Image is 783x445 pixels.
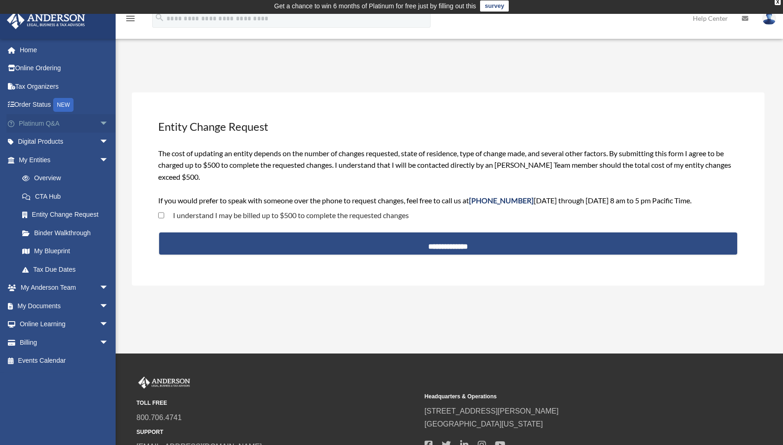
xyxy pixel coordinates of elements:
span: arrow_drop_down [99,133,118,152]
a: Home [6,41,123,59]
span: [PHONE_NUMBER] [469,196,534,205]
a: My Documentsarrow_drop_down [6,297,123,315]
div: NEW [53,98,74,112]
a: Online Ordering [6,59,123,78]
a: Binder Walkthrough [13,224,123,242]
label: I understand I may be billed up to $500 to complete the requested changes [164,212,409,219]
a: Tax Due Dates [13,260,123,279]
i: search [154,12,165,23]
span: arrow_drop_down [99,151,118,170]
a: Online Learningarrow_drop_down [6,315,123,334]
a: My Anderson Teamarrow_drop_down [6,279,123,297]
span: arrow_drop_down [99,297,118,316]
span: arrow_drop_down [99,279,118,298]
a: My Blueprint [13,242,123,261]
a: 800.706.4741 [136,414,182,421]
a: Overview [13,169,123,188]
span: arrow_drop_down [99,114,118,133]
a: survey [480,0,509,12]
span: arrow_drop_down [99,315,118,334]
span: arrow_drop_down [99,333,118,352]
span: The cost of updating an entity depends on the number of changes requested, state of residence, ty... [158,149,731,205]
a: Platinum Q&Aarrow_drop_down [6,114,123,133]
div: Get a chance to win 6 months of Platinum for free just by filling out this [274,0,476,12]
img: Anderson Advisors Platinum Portal [4,11,88,29]
a: [GEOGRAPHIC_DATA][US_STATE] [425,420,543,428]
h3: Entity Change Request [157,118,740,135]
img: Anderson Advisors Platinum Portal [136,377,192,389]
small: SUPPORT [136,427,418,437]
a: Digital Productsarrow_drop_down [6,133,123,151]
a: Entity Change Request [13,206,118,224]
a: Events Calendar [6,352,123,370]
small: Headquarters & Operations [425,392,706,402]
a: Billingarrow_drop_down [6,333,123,352]
i: menu [125,13,136,24]
a: Order StatusNEW [6,96,123,115]
a: menu [125,16,136,24]
a: [STREET_ADDRESS][PERSON_NAME] [425,407,559,415]
a: Tax Organizers [6,77,123,96]
a: My Entitiesarrow_drop_down [6,151,123,169]
small: TOLL FREE [136,398,418,408]
a: CTA Hub [13,187,123,206]
img: User Pic [762,12,776,25]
